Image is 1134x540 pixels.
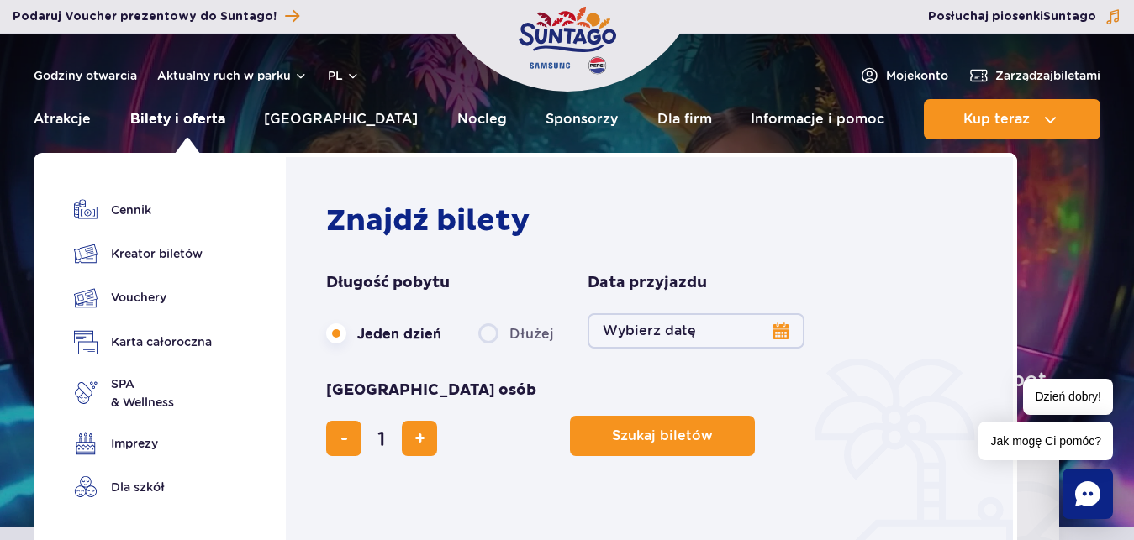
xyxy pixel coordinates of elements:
[995,67,1100,84] span: Zarządzaj biletami
[326,421,361,456] button: usuń bilet
[326,202,530,239] strong: Znajdź bilety
[111,375,174,412] span: SPA & Wellness
[612,428,713,443] span: Szukaj biletów
[1023,379,1113,415] span: Dzień dobry!
[74,375,212,412] a: SPA& Wellness
[361,418,402,459] input: liczba biletów
[978,422,1113,460] span: Jak mogę Ci pomóc?
[588,273,707,293] span: Data przyjazdu
[968,66,1100,86] a: Zarządzajbiletami
[264,99,418,139] a: [GEOGRAPHIC_DATA]
[74,286,212,310] a: Vouchery
[74,432,212,455] a: Imprezy
[74,198,212,222] a: Cennik
[963,112,1030,127] span: Kup teraz
[588,313,804,349] button: Wybierz datę
[130,99,225,139] a: Bilety i oferta
[326,273,450,293] span: Długość pobytu
[326,316,441,351] label: Jeden dzień
[1063,469,1113,519] div: Chat
[657,99,712,139] a: Dla firm
[74,475,212,499] a: Dla szkół
[402,421,437,456] button: dodaj bilet
[74,242,212,265] a: Kreator biletów
[570,416,755,456] button: Szukaj biletów
[328,67,360,84] button: pl
[457,99,507,139] a: Nocleg
[859,66,948,86] a: Mojekonto
[326,273,981,456] form: Planowanie wizyty w Park of Poland
[478,316,554,351] label: Dłużej
[326,380,536,401] span: [GEOGRAPHIC_DATA] osób
[74,330,212,354] a: Karta całoroczna
[751,99,884,139] a: Informacje i pomoc
[34,99,91,139] a: Atrakcje
[157,69,308,82] button: Aktualny ruch w parku
[886,67,948,84] span: Moje konto
[924,99,1100,139] button: Kup teraz
[34,67,137,84] a: Godziny otwarcia
[546,99,618,139] a: Sponsorzy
